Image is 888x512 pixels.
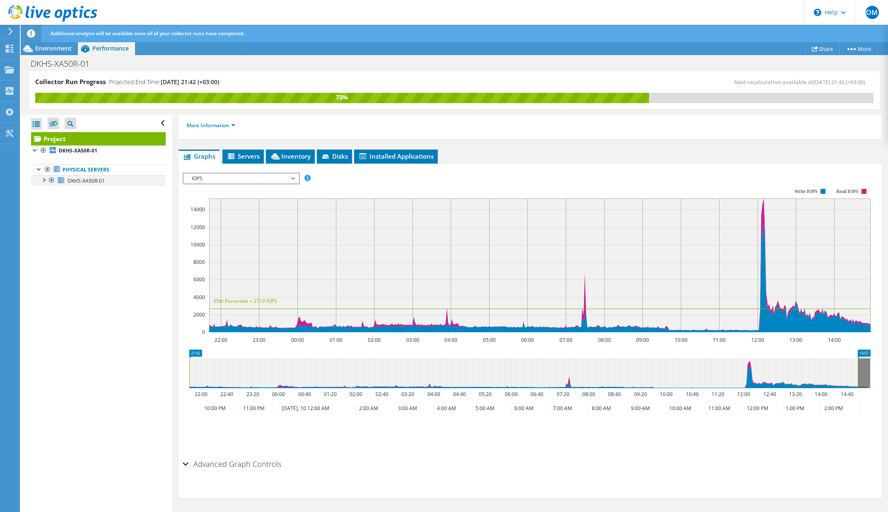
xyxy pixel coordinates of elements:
text: 0 [202,328,205,336]
text: Write IOPS [795,188,818,194]
text: 00:00 [291,336,304,343]
text: 10:00 [660,391,673,398]
a: DKHS-XA50R-01 [31,175,166,186]
a: More [839,42,878,55]
a: DKHS-XA50R-01 [31,145,166,156]
span: Graphs [183,152,215,160]
text: 06:00 [505,391,518,398]
text: 12:00 [751,336,764,343]
span: [DATE] 21:42 (+03:00) [161,78,219,86]
text: 2000 [193,311,205,318]
span: OM [866,6,879,19]
text: 12000 [191,224,205,231]
text: 05:00 [483,336,496,343]
text: 03:00 [406,336,419,343]
span: Environment [35,44,72,52]
svg: \n [814,9,821,16]
text: 22:00 [195,391,208,398]
text: 04:00 [444,336,457,343]
text: 00:40 [298,391,311,398]
text: 13:20 [789,391,802,398]
text: 00:00 [272,391,285,398]
text: 6000 [193,276,205,283]
span: Performance [92,44,129,52]
text: 11:00 [713,336,726,343]
text: 09:00 [636,336,649,343]
span: DKHS-XA50R-01 [68,177,105,184]
text: 14:00 [815,391,828,398]
text: 22:00 [215,336,227,343]
text: 11:20 [712,391,724,398]
text: 06:40 [531,391,543,398]
span: Next recalculation available at [734,78,869,86]
span: Installed Applications [358,152,434,160]
a: Physical Servers [31,164,166,175]
text: 07:20 [557,391,569,398]
text: 02:00 [368,336,381,343]
a: Project [31,132,166,145]
text: 14:40 [841,391,854,398]
span: Disks [321,152,348,160]
text: 10:00 [675,336,688,343]
text: Read IOPS [837,188,859,194]
text: 14000 [191,206,205,213]
div: 73% [35,93,649,102]
text: 08:00 [582,391,595,398]
text: 12:40 [763,391,776,398]
a: Share [805,42,840,55]
text: 06:00 [521,336,534,343]
text: 14:00 [828,336,841,343]
text: 23:00 [253,336,265,343]
text: 04:40 [453,391,466,398]
text: 07:00 [560,336,572,343]
text: 8000 [193,258,205,266]
text: 95th Percentile = 2719 IOPS [213,297,277,304]
h1: DKHS-XA50R-01 [27,59,102,68]
h4: Projected End Time: [109,77,219,87]
text: 03:20 [401,391,414,398]
text: 22:40 [220,391,233,398]
text: 04:00 [427,391,440,398]
text: 10000 [191,241,205,248]
text: 09:20 [634,391,647,398]
text: 02:40 [376,391,388,398]
text: 4000 [193,294,205,301]
text: 02:00 [350,391,362,398]
span: [DATE] 21:42 (+03:00) [813,78,865,86]
text: 23:20 [246,391,259,398]
span: Additional analysis will be available once all of your collector runs have completed. [51,30,244,37]
text: 13:00 [789,336,802,343]
a: More Information [187,122,235,129]
span: Servers [227,152,260,160]
text: 01:20 [324,391,337,398]
text: 05:20 [479,391,492,398]
text: 08:40 [608,391,621,398]
text: 01:00 [330,336,343,343]
text: 08:00 [598,336,611,343]
text: 12:00 [737,391,750,398]
h2: Advanced Graph Controls [183,456,281,472]
span: IOPS [188,174,294,184]
text: 10:40 [686,391,699,398]
b: DKHS-XA50R-01 [59,147,97,154]
span: Inventory [270,152,311,160]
